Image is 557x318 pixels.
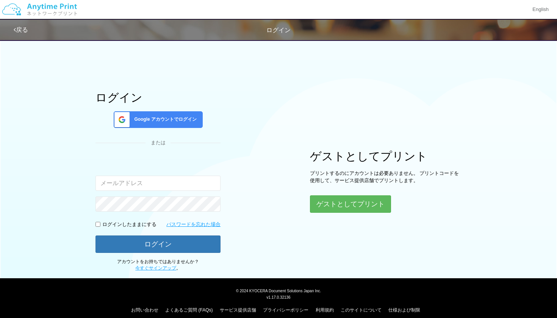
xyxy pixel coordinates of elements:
[131,307,158,313] a: お問い合わせ
[310,195,391,213] button: ゲストとしてプリント
[95,235,221,253] button: ログイン
[135,265,176,271] a: 今すぐサインアップ
[310,150,462,162] h1: ゲストとしてプリント
[166,221,221,228] a: パスワードを忘れた場合
[388,307,420,313] a: 仕様および制限
[263,307,308,313] a: プライバシーポリシー
[135,265,181,271] span: 。
[95,91,221,104] h1: ログイン
[266,27,291,33] span: ログイン
[102,221,156,228] p: ログインしたままにする
[220,307,256,313] a: サービス提供店舗
[14,26,28,33] a: 戻る
[236,288,321,293] span: © 2024 KYOCERA Document Solutions Japan Inc.
[310,170,462,184] p: プリントするのにアカウントは必要ありません。 プリントコードを使用して、サービス提供店舗でプリントします。
[266,295,290,299] span: v1.17.0.32136
[95,259,221,271] p: アカウントをお持ちではありませんか？
[341,307,382,313] a: このサイトについて
[165,307,213,313] a: よくあるご質問 (FAQs)
[95,176,221,191] input: メールアドレス
[316,307,334,313] a: 利用規約
[131,116,197,123] span: Google アカウントでログイン
[95,139,221,147] div: または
